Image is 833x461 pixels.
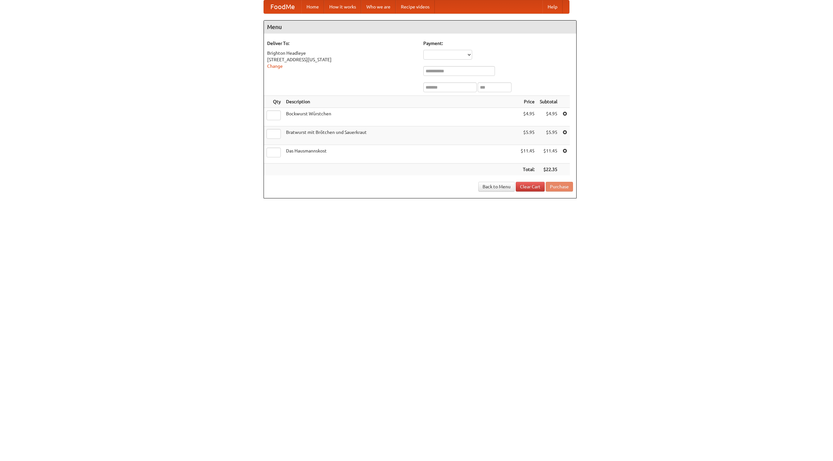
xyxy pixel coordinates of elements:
[267,40,417,47] h5: Deliver To:
[423,40,573,47] h5: Payment:
[518,96,537,108] th: Price
[283,108,518,126] td: Bockwurst Würstchen
[283,126,518,145] td: Bratwurst mit Brötchen und Sauerkraut
[283,145,518,164] td: Das Hausmannskost
[361,0,396,13] a: Who we are
[324,0,361,13] a: How it works
[537,126,560,145] td: $5.95
[264,96,283,108] th: Qty
[518,126,537,145] td: $5.95
[537,96,560,108] th: Subtotal
[396,0,435,13] a: Recipe videos
[264,21,576,34] h4: Menu
[516,182,545,192] a: Clear Cart
[264,0,301,13] a: FoodMe
[537,108,560,126] td: $4.95
[518,145,537,164] td: $11.45
[546,182,573,192] button: Purchase
[537,145,560,164] td: $11.45
[301,0,324,13] a: Home
[542,0,563,13] a: Help
[518,164,537,176] th: Total:
[267,64,283,69] a: Change
[283,96,518,108] th: Description
[478,182,515,192] a: Back to Menu
[537,164,560,176] th: $22.35
[518,108,537,126] td: $4.95
[267,50,417,56] div: Brighton Headleye
[267,56,417,63] div: [STREET_ADDRESS][US_STATE]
